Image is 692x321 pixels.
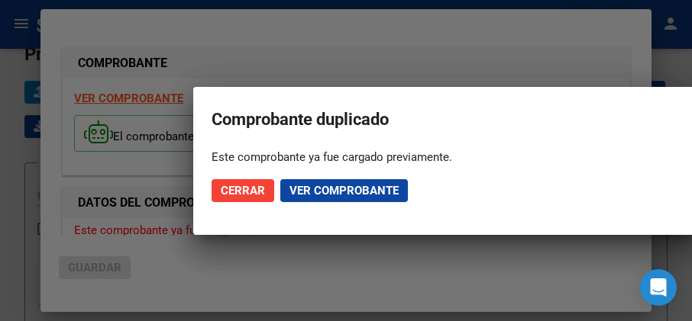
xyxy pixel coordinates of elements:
div: Este comprobante ya fue cargado previamente. [212,149,679,165]
h2: Comprobante duplicado [212,105,679,134]
div: Open Intercom Messenger [640,269,677,306]
button: Ver comprobante [280,179,408,202]
button: Cerrar [212,179,274,202]
span: Ver comprobante [289,184,399,197]
span: Cerrar [221,184,265,197]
